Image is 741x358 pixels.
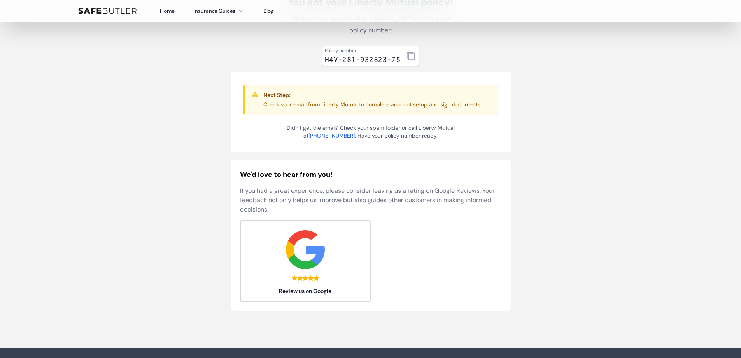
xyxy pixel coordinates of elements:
[160,7,175,14] a: Home
[240,220,371,302] a: Review us on Google
[263,7,274,14] a: Blog
[325,48,401,54] div: Policy number
[263,91,482,99] h3: Next Step:
[284,124,458,139] p: Didn’t get the email? Check your spam folder or call Liberty Mutual at . Have your policy number ...
[308,132,355,139] a: [PHONE_NUMBER]
[78,8,137,14] img: SafeButler Text Logo
[240,169,501,180] h2: We'd love to hear from you!
[325,54,401,65] div: H4V-281-932823-75
[292,275,319,281] div: 5.0
[263,101,482,108] p: Check your email from Liberty Mutual to complete account setup and sign documents.
[284,12,458,37] p: Thanks for using SafeButler, [PERSON_NAME]! Here's your policy number:
[240,186,501,214] p: If you had a great experience, please consider leaving us a rating on Google Reviews. Your feedba...
[286,230,325,269] img: google.svg
[240,287,370,295] span: Review us on Google
[193,6,245,16] button: Insurance Guides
